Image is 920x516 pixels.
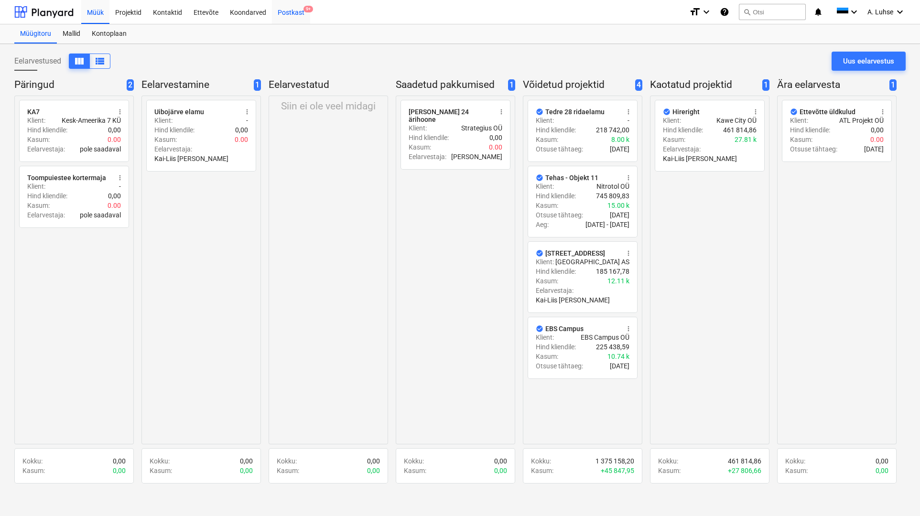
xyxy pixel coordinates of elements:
[839,116,884,125] p: ATL Projekt OÜ
[894,6,906,18] i: keyboard_arrow_down
[596,342,629,352] p: 225 438,59
[108,135,121,144] p: 0.00
[80,144,121,154] p: pole saadaval
[739,4,806,20] button: Otsi
[409,123,427,133] p: Klient :
[889,79,897,91] span: 1
[94,55,106,67] span: Kuva veergudena
[303,6,313,12] span: 9+
[536,191,576,201] p: Hind kliendile :
[22,456,43,466] p: Kokku :
[790,135,812,144] p: Kasum :
[545,325,584,333] div: EBS Campus
[404,456,424,466] p: Kokku :
[80,210,121,220] p: pole saadaval
[870,135,884,144] p: 0.00
[596,182,629,191] p: Nitrotol OÜ
[848,6,860,18] i: keyboard_arrow_down
[785,466,808,475] p: Kasum :
[610,361,629,371] p: [DATE]
[254,79,261,91] span: 1
[27,174,106,182] div: Toompuiestee kortermaja
[596,191,629,201] p: 745 809,83
[536,182,554,191] p: Klient :
[14,54,110,69] div: Eelarvestused
[720,6,729,18] i: Abikeskus
[57,24,86,43] a: Mallid
[625,108,632,116] span: more_vert
[689,6,701,18] i: format_size
[269,78,384,92] p: Eelarvestatud
[625,249,632,257] span: more_vert
[536,342,576,352] p: Hind kliendile :
[154,108,204,116] div: Uibojärve elamu
[701,6,712,18] i: keyboard_arrow_down
[240,466,253,475] p: 0,00
[536,361,583,371] p: Otsuse tähtaeg :
[607,352,629,361] p: 10.74 k
[243,108,251,116] span: more_vert
[141,78,250,92] p: Eelarvestamine
[536,116,554,125] p: Klient :
[531,466,553,475] p: Kasum :
[581,333,629,342] p: EBS Campus OÜ
[658,466,681,475] p: Kasum :
[498,108,505,116] span: more_vert
[489,142,502,152] p: 0.00
[735,135,757,144] p: 27.81 k
[536,220,549,229] p: Aeg :
[27,182,45,191] p: Klient :
[14,78,123,92] p: Päringud
[277,456,297,466] p: Kokku :
[409,108,492,123] div: [PERSON_NAME] 24 ärihoone
[409,133,449,142] p: Hind kliendile :
[536,276,558,286] p: Kasum :
[536,295,610,305] p: Kai-Liis [PERSON_NAME]
[790,108,798,116] span: Märgi kui tegemata
[154,116,173,125] p: Klient :
[752,108,759,116] span: more_vert
[536,325,543,333] span: Märgi kui tegemata
[663,116,681,125] p: Klient :
[536,201,558,210] p: Kasum :
[832,52,906,71] button: Uus eelarvestus
[536,267,576,276] p: Hind kliendile :
[536,125,576,135] p: Hind kliendile :
[461,123,502,133] p: Strategius OÜ
[27,108,40,116] div: KA7
[86,24,132,43] div: Kontoplaan
[777,78,886,92] p: Ära eelarvesta
[596,125,629,135] p: 218 742,00
[790,125,830,135] p: Hind kliendile :
[610,210,629,220] p: [DATE]
[625,174,632,182] span: more_vert
[154,154,228,163] p: Kai-Liis [PERSON_NAME]
[545,249,605,257] div: [STREET_ADDRESS]
[154,125,195,135] p: Hind kliendile :
[663,154,737,163] p: Kai-Liis [PERSON_NAME]
[716,116,757,125] p: Kawe City OÜ
[27,125,67,135] p: Hind kliendile :
[536,257,554,267] p: Klient :
[22,466,45,475] p: Kasum :
[531,456,551,466] p: Kokku :
[277,466,299,475] p: Kasum :
[404,466,426,475] p: Kasum :
[595,456,634,466] p: 1 375 158,20
[74,55,85,67] span: Kuva veergudena
[864,144,884,154] p: [DATE]
[536,210,583,220] p: Otsuse tähtaeg :
[14,24,57,43] div: Müügitoru
[116,108,124,116] span: more_vert
[876,456,888,466] p: 0,00
[663,144,701,154] p: Eelarvestaja :
[790,144,837,154] p: Otsuse tähtaeg :
[451,152,502,161] p: [PERSON_NAME]
[396,78,504,92] p: Saadetud pakkumised
[625,325,632,333] span: more_vert
[871,125,884,135] p: 0,00
[785,456,805,466] p: Kokku :
[367,456,380,466] p: 0,00
[367,466,380,475] p: 0,00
